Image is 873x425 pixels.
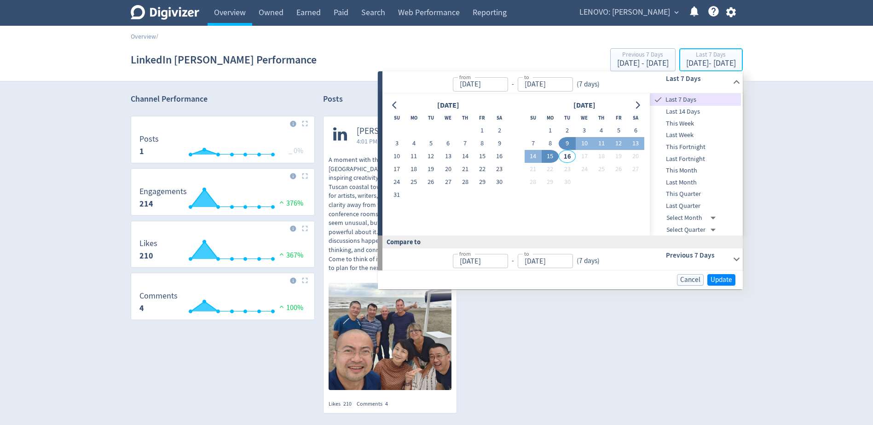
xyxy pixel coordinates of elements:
span: LENOVO: [PERSON_NAME] [579,5,670,20]
button: Previous 7 Days[DATE] - [DATE] [610,48,676,71]
img: https://media.cf.digivizer.com/images/linkedin-101559295-urn:li:share:7371422654190411776-07432e9... [329,283,452,390]
button: 11 [593,137,610,150]
button: 18 [593,150,610,163]
button: 24 [388,176,405,189]
div: from-to(7 days)Previous 7 Days [382,248,743,270]
div: Last Fortnight [650,153,741,165]
div: [DATE] - [DATE] [686,59,736,68]
strong: 214 [139,198,153,209]
svg: Comments 4 [135,292,311,316]
button: 23 [559,163,576,176]
button: 3 [576,124,593,137]
span: Cancel [680,276,700,283]
div: from-to(7 days)Last 7 Days [382,71,743,93]
th: Thursday [457,111,474,124]
button: Update [707,274,735,286]
img: Placeholder [302,277,308,283]
button: 12 [610,137,627,150]
span: 4:01 PM [DATE] AEST [357,137,419,146]
div: This Quarter [650,188,741,200]
div: ( 7 days ) [573,79,603,90]
img: positive-performance.svg [277,303,286,310]
strong: 210 [139,250,153,261]
button: 25 [593,163,610,176]
label: from [459,250,471,258]
th: Monday [405,111,422,124]
nav: presets [650,93,741,235]
button: 28 [525,176,542,189]
button: 1 [474,124,491,137]
img: Placeholder [302,173,308,179]
label: to [524,73,529,81]
button: 19 [422,163,439,176]
img: positive-performance.svg [277,199,286,206]
dt: Comments [139,291,178,301]
button: 6 [627,124,644,137]
th: Friday [474,111,491,124]
div: Last 7 Days [650,93,741,106]
img: positive-performance.svg [277,251,286,258]
div: Previous 7 Days [617,52,669,59]
button: 4 [405,137,422,150]
div: This Month [650,165,741,177]
button: 20 [439,163,457,176]
button: 22 [474,163,491,176]
label: to [524,250,529,258]
button: 23 [491,163,508,176]
button: 10 [388,150,405,163]
p: A moment with the team at [GEOGRAPHIC_DATA]. A place that's been inspiring creativity for over 15... [329,155,452,273]
button: 17 [388,163,405,176]
button: 9 [559,137,576,150]
button: 8 [542,137,559,150]
span: / [156,32,158,40]
span: [PERSON_NAME] [357,126,419,137]
button: 22 [542,163,559,176]
th: Tuesday [559,111,576,124]
button: 20 [627,150,644,163]
button: 13 [627,137,644,150]
span: Last 7 Days [664,95,741,105]
button: 14 [525,150,542,163]
span: Update [711,276,732,283]
button: 24 [576,163,593,176]
button: 7 [525,137,542,150]
div: This Fortnight [650,141,741,153]
th: Saturday [627,111,644,124]
button: 4 [593,124,610,137]
div: [DATE] [434,99,462,112]
div: Last 14 Days [650,106,741,118]
svg: Likes 210 [135,239,311,264]
label: from [459,73,471,81]
div: - [508,79,518,90]
th: Thursday [593,111,610,124]
button: 21 [525,163,542,176]
div: Last Week [650,129,741,141]
button: 16 [559,150,576,163]
button: 11 [405,150,422,163]
span: Last Month [650,178,741,188]
button: 31 [388,189,405,201]
div: Last 7 Days [686,52,736,59]
button: 19 [610,150,627,163]
img: Placeholder [302,121,308,126]
button: 26 [422,176,439,189]
button: 5 [610,124,627,137]
button: 30 [491,176,508,189]
div: - [508,256,518,266]
button: Cancel [677,274,704,286]
button: 1 [542,124,559,137]
button: 9 [491,137,508,150]
dt: Engagements [139,186,187,197]
button: 10 [576,137,593,150]
th: Saturday [491,111,508,124]
button: 15 [474,150,491,163]
th: Tuesday [422,111,439,124]
button: Go to previous month [388,99,402,112]
span: This Quarter [650,189,741,199]
th: Sunday [525,111,542,124]
button: 5 [422,137,439,150]
th: Wednesday [576,111,593,124]
span: 376% [277,199,303,208]
button: 3 [388,137,405,150]
button: 26 [610,163,627,176]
